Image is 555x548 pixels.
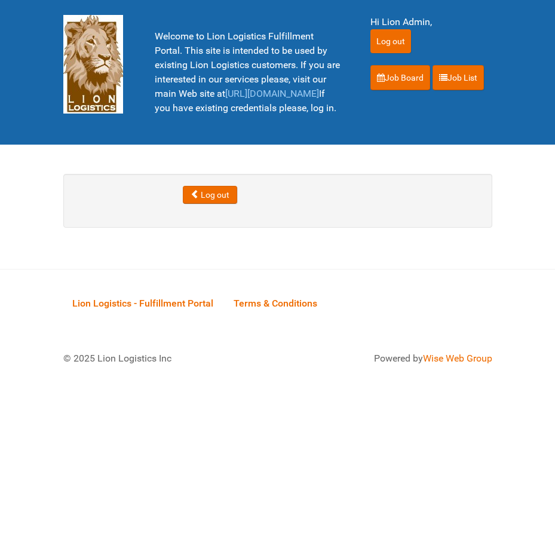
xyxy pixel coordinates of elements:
[225,88,319,99] a: [URL][DOMAIN_NAME]
[225,284,326,322] a: Terms & Conditions
[183,186,238,204] button: Log out
[423,353,492,364] a: Wise Web Group
[63,284,222,322] a: Lion Logistics - Fulfillment Portal
[370,65,430,90] a: Job Board
[63,15,123,114] img: Lion Logistics
[63,58,123,69] a: Lion Logistics
[293,351,492,366] div: Powered by
[370,15,492,29] div: Hi Lion Admin,
[54,342,272,375] div: © 2025 Lion Logistics Inc
[370,29,411,53] input: Log out
[72,298,213,309] span: Lion Logistics - Fulfillment Portal
[433,65,484,90] a: Job List
[155,29,341,115] p: Welcome to Lion Logistics Fulfillment Portal. This site is intended to be used by existing Lion L...
[234,298,317,309] span: Terms & Conditions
